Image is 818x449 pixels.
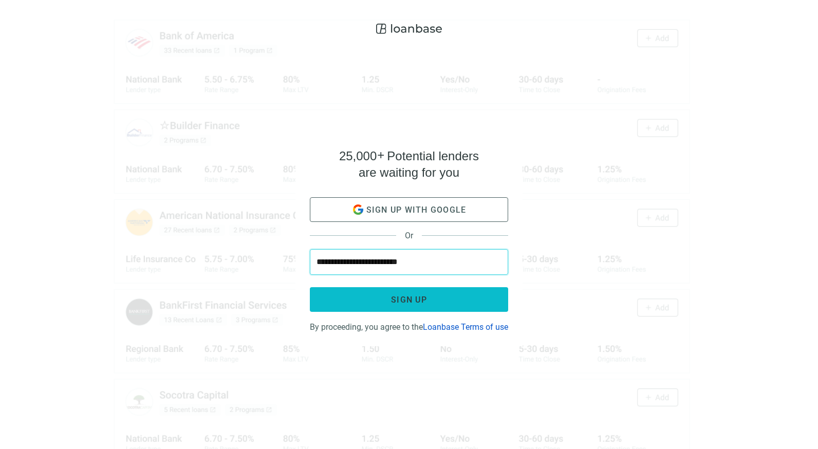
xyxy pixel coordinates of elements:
span: Or [396,231,422,240]
a: Loanbase Terms of use [423,322,508,332]
span: 25,000 [339,149,377,163]
div: By proceeding, you agree to the [310,320,508,332]
span: Sign up [391,295,427,305]
span: + [377,148,384,162]
h4: Potential lenders are waiting for you [339,148,479,181]
button: Sign up [310,287,508,312]
button: Sign up with google [310,197,508,222]
span: Sign up with google [366,205,467,215]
